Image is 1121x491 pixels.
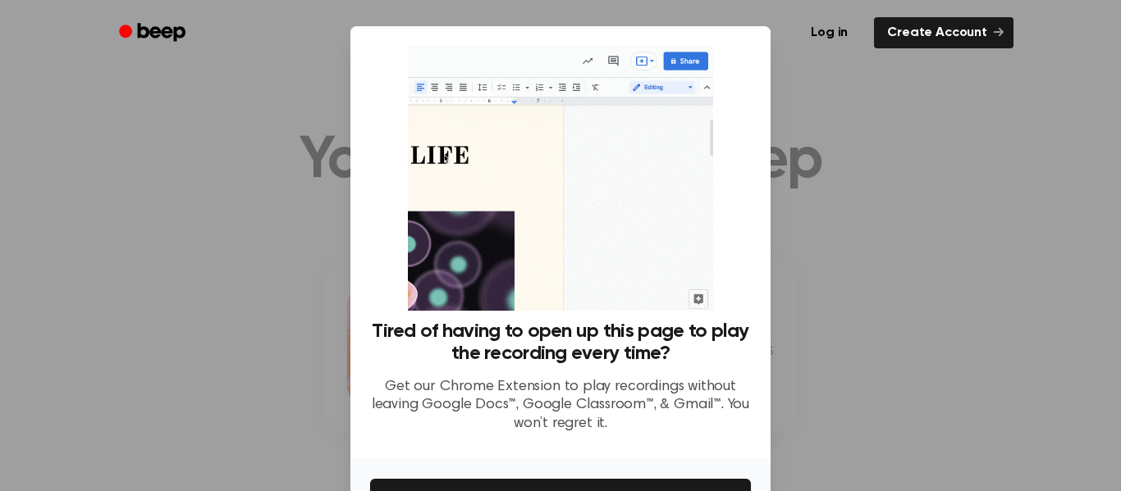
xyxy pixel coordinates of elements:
[408,46,712,311] img: Beep extension in action
[874,17,1013,48] a: Create Account
[108,17,200,49] a: Beep
[370,378,751,434] p: Get our Chrome Extension to play recordings without leaving Google Docs™, Google Classroom™, & Gm...
[794,14,864,52] a: Log in
[370,321,751,365] h3: Tired of having to open up this page to play the recording every time?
